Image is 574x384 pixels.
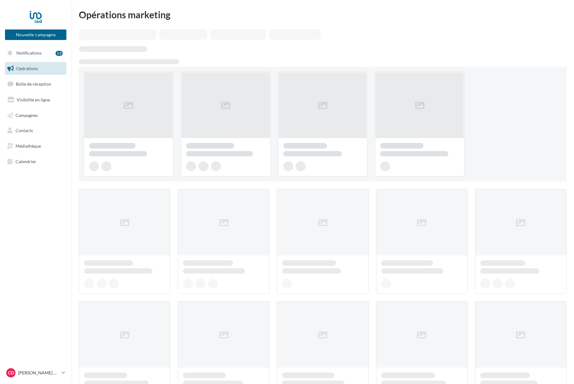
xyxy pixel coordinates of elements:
div: Opérations marketing [79,10,567,19]
a: Visibilité en ligne [4,93,68,106]
div: 13 [56,51,63,56]
a: Médiathèque [4,140,68,153]
button: Nouvelle campagne [5,29,66,40]
a: Contacts [4,124,68,137]
p: [PERSON_NAME] DEVANT [18,370,59,376]
button: Notifications 13 [4,47,65,60]
span: Opérations [16,66,38,71]
span: CD [8,370,14,376]
a: Calendrier [4,155,68,168]
span: Campagnes [16,112,38,118]
span: Médiathèque [16,143,41,149]
span: Calendrier [16,159,36,164]
span: Notifications [16,50,42,56]
span: Boîte de réception [16,81,51,87]
a: Boîte de réception [4,77,68,91]
a: CD [PERSON_NAME] DEVANT [5,367,66,379]
span: Visibilité en ligne [17,97,50,102]
a: Opérations [4,62,68,75]
a: Campagnes [4,109,68,122]
span: Contacts [16,128,33,133]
